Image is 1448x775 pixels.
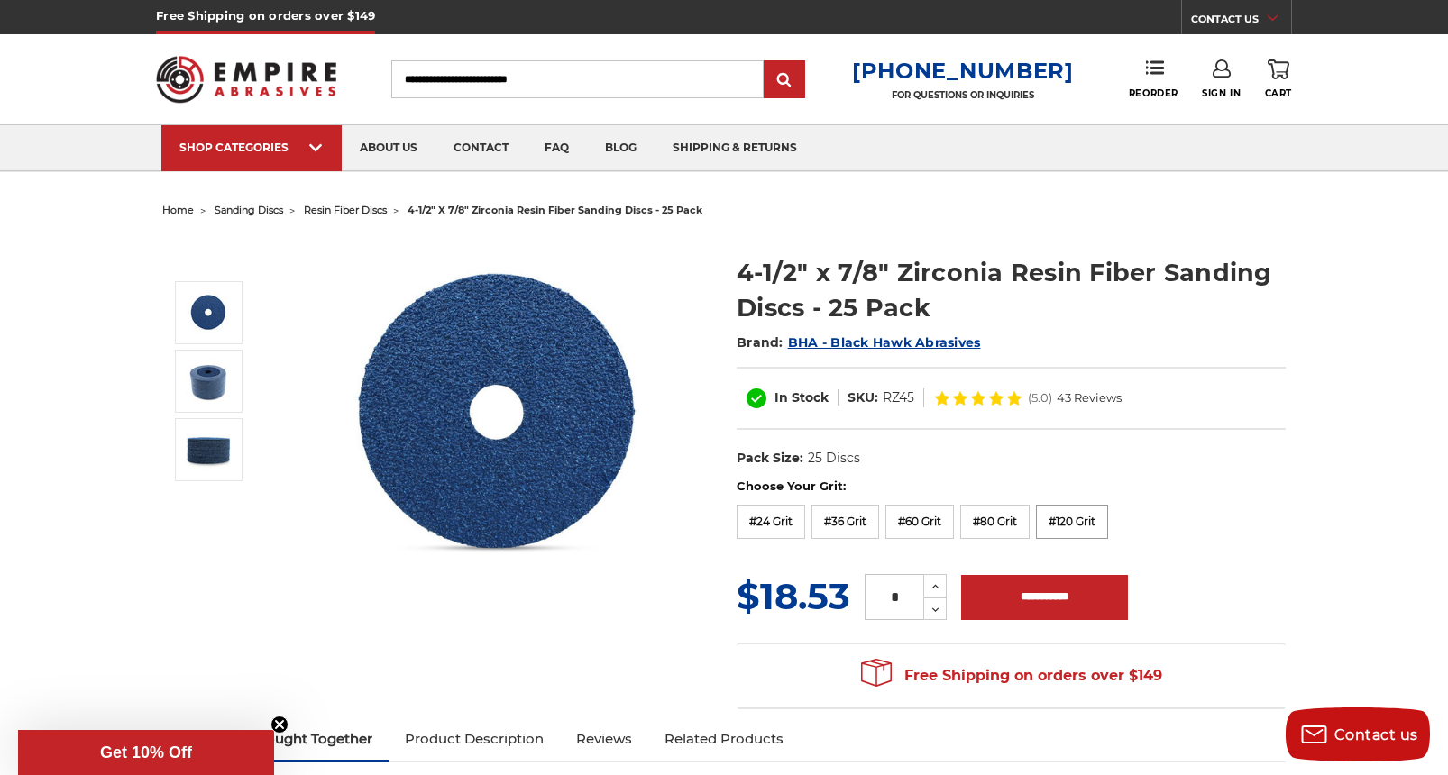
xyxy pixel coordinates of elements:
a: sanding discs [215,204,283,216]
a: about us [342,125,435,171]
input: Submit [766,62,802,98]
a: Related Products [648,719,800,759]
span: Cart [1265,87,1292,99]
div: Get 10% OffClose teaser [18,730,274,775]
dd: 25 Discs [808,449,860,468]
img: 4-1/2" zirc resin fiber disc [186,290,231,335]
span: 43 Reviews [1057,392,1122,404]
img: 4.5" zirconia resin fiber discs [186,427,231,472]
a: Frequently Bought Together [162,719,389,759]
a: Cart [1265,59,1292,99]
span: Sign In [1202,87,1241,99]
img: 4.5 inch zirconia resin fiber discs [186,359,231,404]
img: Empire Abrasives [156,44,336,114]
dt: Pack Size: [737,449,803,468]
span: Get 10% Off [100,743,192,761]
label: Choose Your Grit: [737,478,1286,496]
span: In Stock [774,389,829,406]
span: 4-1/2" x 7/8" zirconia resin fiber sanding discs - 25 pack [408,204,702,216]
dd: RZ45 [883,388,914,407]
button: Close teaser [270,716,289,734]
a: CONTACT US [1191,9,1291,34]
p: FOR QUESTIONS OR INQUIRIES [852,89,1074,101]
span: (5.0) [1028,392,1052,404]
span: Free Shipping on orders over $149 [861,658,1162,694]
div: SHOP CATEGORIES [179,141,324,154]
dt: SKU: [848,388,878,407]
a: home [162,204,194,216]
a: Reorder [1129,59,1178,98]
span: Contact us [1334,726,1418,743]
a: blog [587,125,655,171]
a: resin fiber discs [304,204,387,216]
a: shipping & returns [655,125,815,171]
a: [PHONE_NUMBER] [852,58,1074,84]
h1: 4-1/2" x 7/8" Zirconia Resin Fiber Sanding Discs - 25 Pack [737,255,1286,325]
span: Brand: [737,334,784,351]
a: Product Description [389,719,560,759]
a: faq [527,125,587,171]
a: Reviews [560,719,648,759]
span: $18.53 [737,574,850,618]
span: Reorder [1129,87,1178,99]
a: contact [435,125,527,171]
a: BHA - Black Hawk Abrasives [788,334,981,351]
button: Contact us [1286,707,1430,761]
img: 4-1/2" zirc resin fiber disc [317,236,678,595]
